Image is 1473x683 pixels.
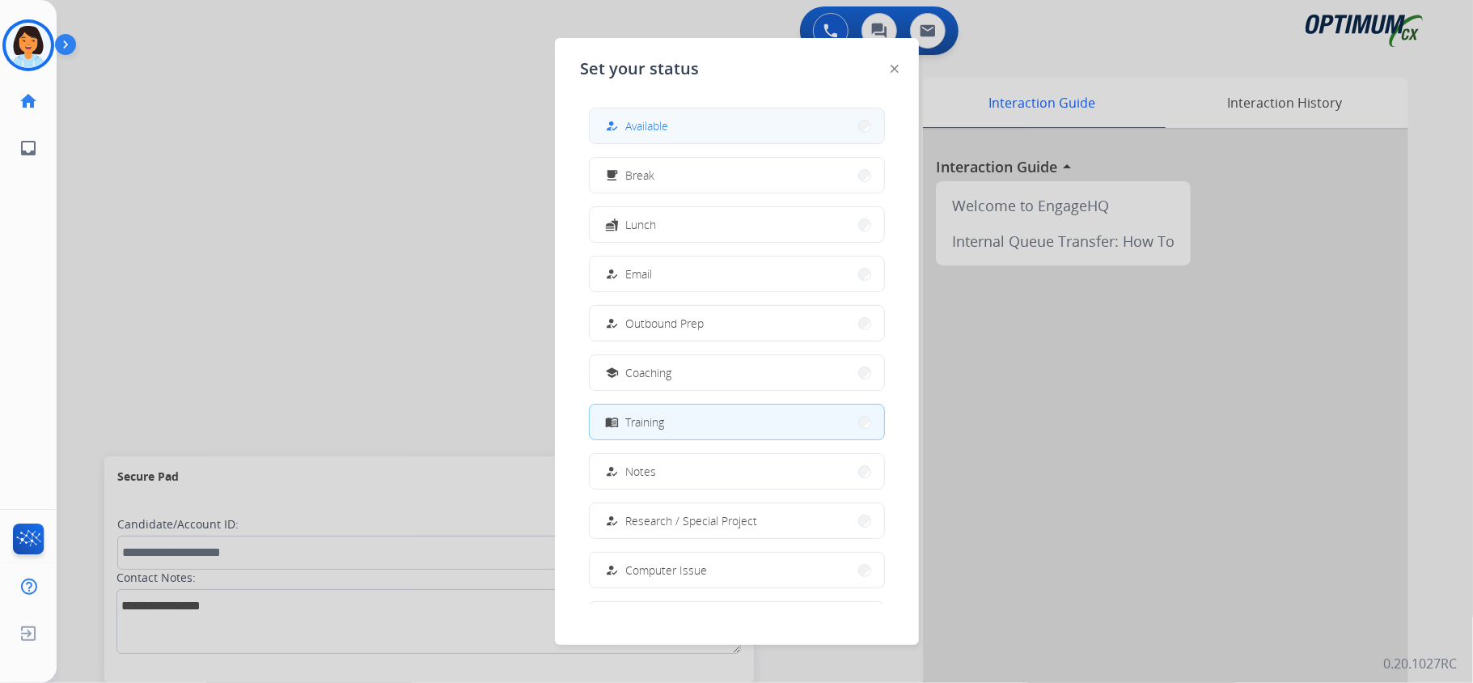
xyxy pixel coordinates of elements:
[626,463,657,480] span: Notes
[626,562,708,579] span: Computer Issue
[626,117,669,134] span: Available
[590,602,884,637] button: Internet Issue
[19,138,38,158] mat-icon: inbox
[605,563,619,577] mat-icon: how_to_reg
[590,108,884,143] button: Available
[605,218,619,231] mat-icon: fastfood
[590,503,884,538] button: Research / Special Project
[581,57,700,80] span: Set your status
[590,454,884,489] button: Notes
[590,306,884,341] button: Outbound Prep
[590,207,884,242] button: Lunch
[626,512,758,529] span: Research / Special Project
[605,119,619,133] mat-icon: how_to_reg
[590,158,884,193] button: Break
[605,415,619,429] mat-icon: menu_book
[605,316,619,330] mat-icon: how_to_reg
[626,364,672,381] span: Coaching
[626,414,665,431] span: Training
[590,355,884,390] button: Coaching
[626,167,655,184] span: Break
[605,465,619,478] mat-icon: how_to_reg
[6,23,51,68] img: avatar
[626,216,657,233] span: Lunch
[605,267,619,281] mat-icon: how_to_reg
[626,265,653,282] span: Email
[605,366,619,380] mat-icon: school
[891,65,899,73] img: close-button
[19,91,38,111] mat-icon: home
[605,168,619,182] mat-icon: free_breakfast
[590,257,884,291] button: Email
[626,315,705,332] span: Outbound Prep
[605,514,619,528] mat-icon: how_to_reg
[590,405,884,439] button: Training
[1383,654,1457,673] p: 0.20.1027RC
[590,553,884,588] button: Computer Issue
